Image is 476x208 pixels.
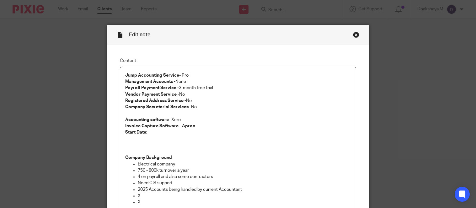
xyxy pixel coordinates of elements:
[138,186,350,193] p: 2025 Accounts being handled by current Accountant
[138,167,350,174] p: 750 - 800k turnover a year
[138,174,350,180] p: 4 on payroll and also some contractors
[125,124,195,128] strong: Invoice Capture Software - Apron
[125,105,189,109] strong: Company Secretarial Services
[138,180,350,186] p: Need CIS support
[125,86,179,90] strong: Payroll Payment Service -
[138,193,350,199] p: X
[120,58,356,64] label: Content
[129,32,150,37] span: Edit note
[125,104,350,110] p: - No
[125,91,350,98] p: No
[125,85,350,91] p: 3-month free trial
[138,161,350,167] p: Electrical company
[125,72,350,79] p: - Pro
[125,92,179,97] strong: Vendor Payment Service -
[125,79,175,84] strong: Management Accounts -
[125,130,147,134] strong: Start Date:
[138,199,350,205] p: X
[125,155,172,160] strong: Company Background
[125,98,350,104] p: No
[125,118,169,122] strong: Accounting software
[353,32,359,38] div: Close this dialog window
[125,99,186,103] strong: Registered Address Service -
[125,79,350,85] p: None
[125,117,350,123] p: - Xero
[125,73,179,78] strong: Jump Accounting Service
